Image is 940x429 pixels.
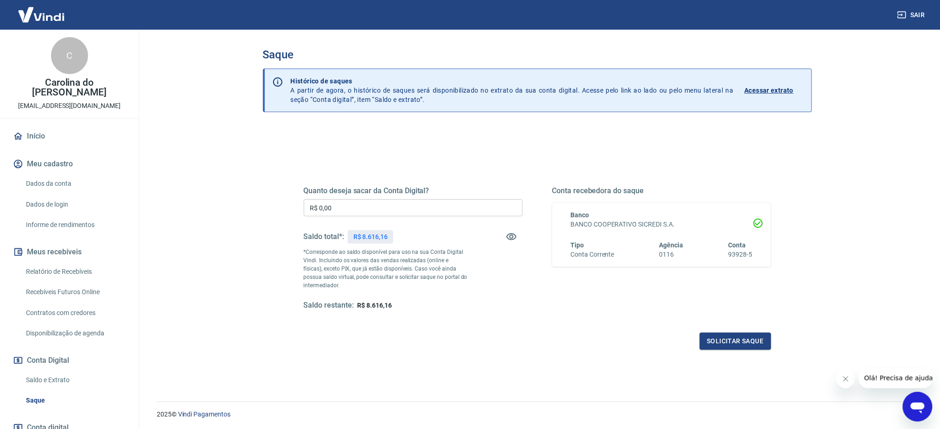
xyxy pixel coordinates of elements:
[745,76,804,104] a: Acessar extrato
[659,241,684,249] span: Agência
[304,301,354,310] h5: Saldo restante:
[304,248,468,290] p: *Corresponde ao saldo disponível para uso na sua Conta Digital Vindi. Incluindo os valores das ve...
[22,262,128,281] a: Relatório de Recebíveis
[304,232,344,241] h5: Saldo total*:
[22,174,128,193] a: Dados da conta
[22,371,128,390] a: Saldo e Extrato
[358,302,392,309] span: R$ 8.616,16
[6,6,78,14] span: Olá! Precisa de ajuda?
[22,324,128,343] a: Disponibilização de agenda
[353,232,388,242] p: R$ 8.616,16
[22,215,128,234] a: Informe de rendimentos
[837,370,855,388] iframe: Fechar mensagem
[700,333,771,350] button: Solicitar saque
[571,220,753,229] h6: BANCO COOPERATIVO SICREDI S.A.
[571,241,584,249] span: Tipo
[11,350,128,371] button: Conta Digital
[745,86,794,95] p: Acessar extrato
[22,195,128,214] a: Dados de login
[895,6,929,24] button: Sair
[11,154,128,174] button: Meu cadastro
[552,186,771,196] h5: Conta recebedora do saque
[903,392,933,422] iframe: Botão para abrir a janela de mensagens
[571,211,589,219] span: Banco
[11,0,71,29] img: Vindi
[859,368,933,388] iframe: Mensagem da empresa
[11,242,128,262] button: Meus recebíveis
[51,37,88,74] div: C
[729,241,746,249] span: Conta
[22,283,128,302] a: Recebíveis Futuros Online
[263,48,812,61] h3: Saque
[7,78,131,97] p: Carolina do [PERSON_NAME]
[22,303,128,322] a: Contratos com credores
[291,76,734,104] p: A partir de agora, o histórico de saques será disponibilizado no extrato da sua conta digital. Ac...
[729,250,753,259] h6: 93928-5
[11,126,128,146] a: Início
[157,410,918,419] p: 2025 ©
[571,250,614,259] h6: Conta Corrente
[291,76,734,86] p: Histórico de saques
[659,250,684,259] h6: 0116
[304,186,523,196] h5: Quanto deseja sacar da Conta Digital?
[22,391,128,410] a: Saque
[178,410,230,418] a: Vindi Pagamentos
[18,101,121,111] p: [EMAIL_ADDRESS][DOMAIN_NAME]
